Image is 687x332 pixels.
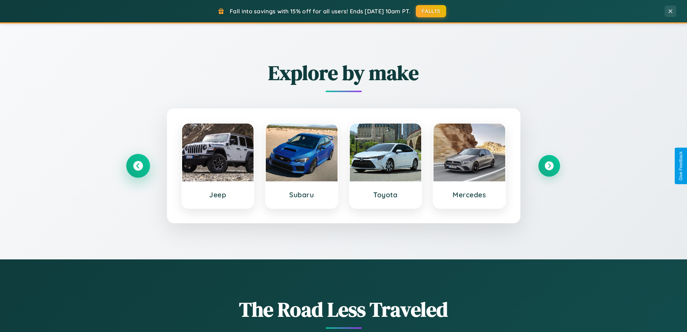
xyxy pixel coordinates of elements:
h3: Mercedes [441,190,498,199]
h3: Jeep [189,190,247,199]
span: Fall into savings with 15% off for all users! Ends [DATE] 10am PT. [230,8,410,15]
h2: Explore by make [127,59,560,87]
div: Give Feedback [678,151,683,181]
h3: Toyota [357,190,414,199]
button: FALL15 [416,5,446,17]
h1: The Road Less Traveled [127,296,560,323]
h3: Subaru [273,190,330,199]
